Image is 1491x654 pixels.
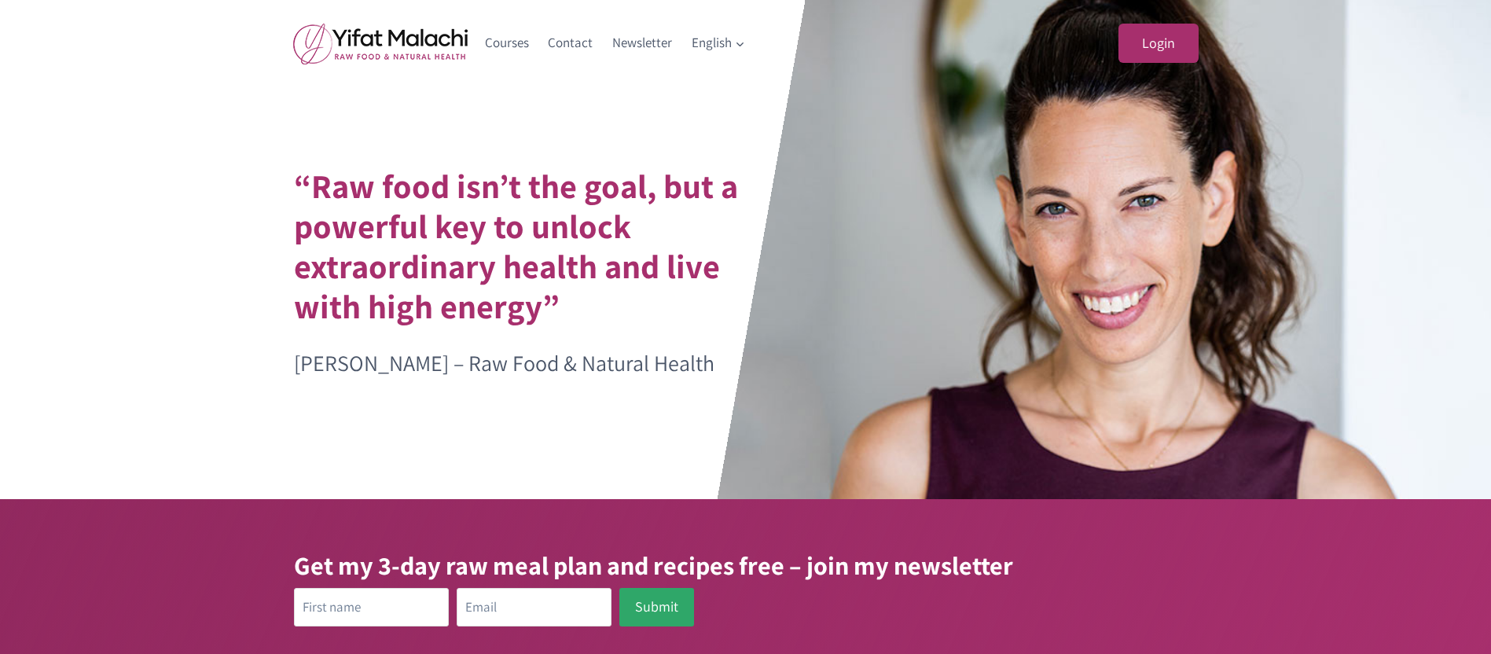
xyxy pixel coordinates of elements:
p: [PERSON_NAME] – Raw Food & Natural Health [294,346,779,381]
span: English [692,32,745,53]
a: Newsletter [603,24,682,62]
a: Contact [538,24,603,62]
a: Login [1118,24,1199,64]
h3: Get my 3-day raw meal plan and recipes free – join my newsletter [294,546,1198,584]
a: English [681,24,755,62]
a: Courses [476,24,539,62]
button: Submit [619,588,694,626]
input: First name [294,588,449,626]
nav: Primary Navigation [476,24,755,62]
img: yifat_logo41_en.png [293,23,468,64]
h1: “Raw food isn’t the goal, but a powerful key to unlock extraordinary health and live with high en... [294,166,779,326]
input: Email [457,588,611,626]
